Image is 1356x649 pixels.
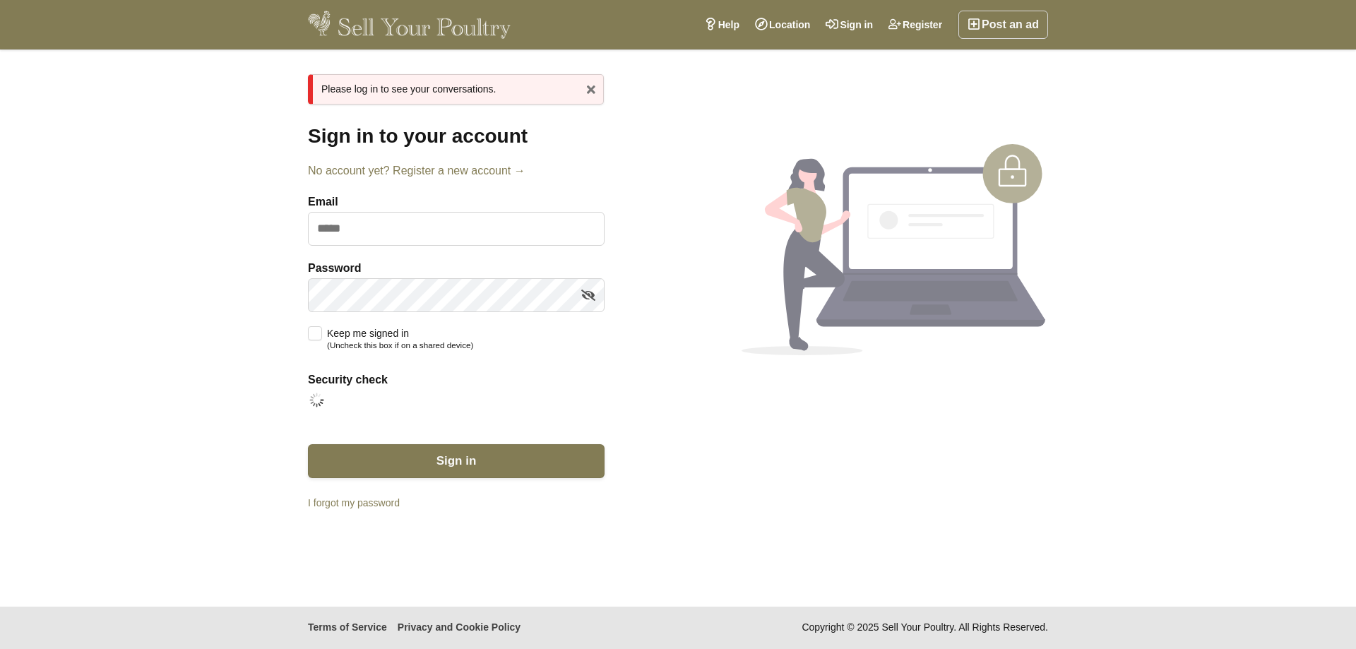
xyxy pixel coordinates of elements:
h1: Sign in to your account [308,124,605,148]
label: Email [308,193,605,210]
a: Privacy and Cookie Policy [398,621,521,633]
a: I forgot my password [308,496,605,511]
a: Show/hide password [578,285,599,306]
label: Password [308,260,605,277]
a: Register [881,11,950,39]
a: Sign in [818,11,881,39]
div: Please log in to see your conversations. [308,74,604,105]
a: No account yet? Register a new account → [308,162,605,179]
button: Sign in [308,444,605,478]
span: Sign in [436,454,477,468]
a: Location [747,11,818,39]
a: Terms of Service [308,621,387,633]
label: Security check [308,371,605,388]
small: (Uncheck this box if on a shared device) [327,340,473,350]
a: Help [696,11,747,39]
label: Keep me signed in [308,326,473,351]
span: Copyright © 2025 Sell Your Poultry. All Rights Reserved. [802,621,1048,639]
a: Post an ad [958,11,1048,39]
img: Sell Your Poultry [308,11,511,39]
a: x [581,78,602,100]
